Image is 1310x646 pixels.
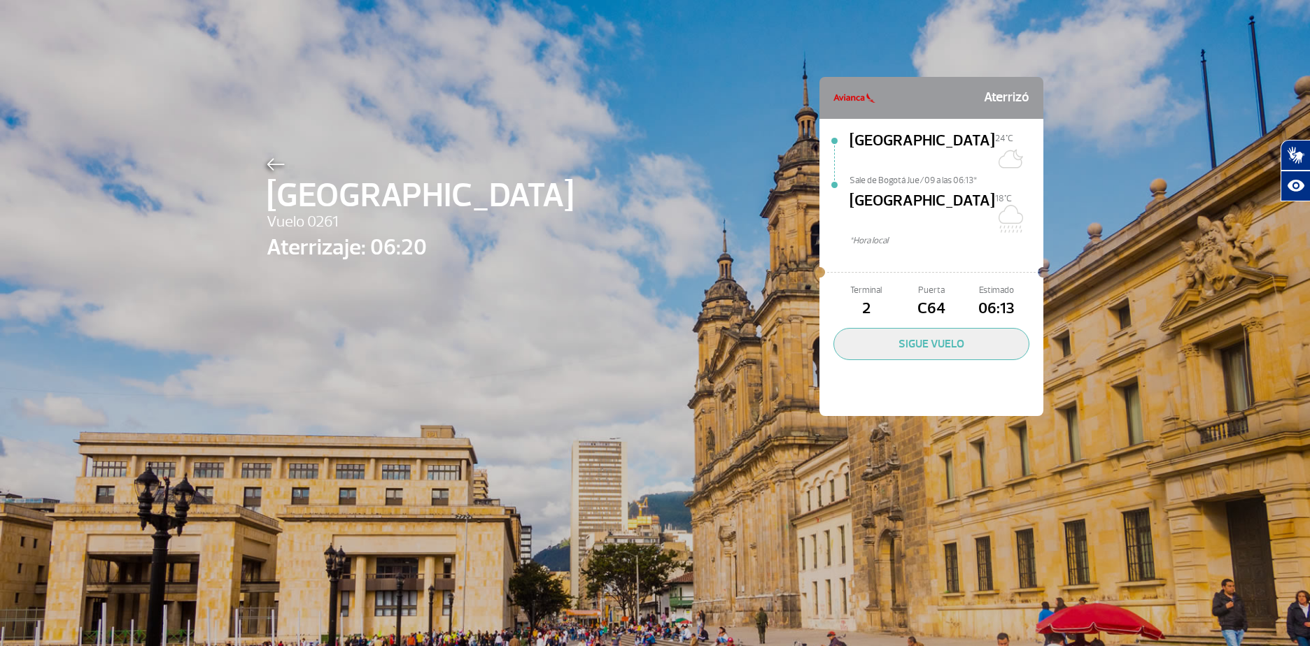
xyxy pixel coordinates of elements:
span: Puerta [899,284,964,297]
span: 18°C [995,193,1012,204]
span: Sale de Bogotá Jue/09 a las 06:13* [850,174,1043,184]
span: 2 [833,297,899,321]
span: [GEOGRAPHIC_DATA] [850,189,995,234]
span: C64 [899,297,964,321]
span: Aterrizó [984,84,1029,112]
div: Complemento de accesibilidad de Hand Talk. [1281,140,1310,201]
img: Céu limpo [995,145,1023,173]
button: Traductor de lenguaje de señas abierto. [1281,140,1310,171]
span: Estimado [964,284,1029,297]
span: 24°C [995,133,1013,144]
span: [GEOGRAPHIC_DATA] [850,129,995,174]
span: *Hora local [850,234,1043,247]
img: Nublado [995,205,1023,233]
button: SIGUE VUELO [833,328,1029,360]
button: Recursos de asistencia abiertos. [1281,171,1310,201]
span: [GEOGRAPHIC_DATA] [267,171,574,221]
span: 06:13 [964,297,1029,321]
span: Vuelo 0261 [267,210,574,234]
span: Aterrizaje: 06:20 [267,231,574,264]
span: Terminal [833,284,899,297]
